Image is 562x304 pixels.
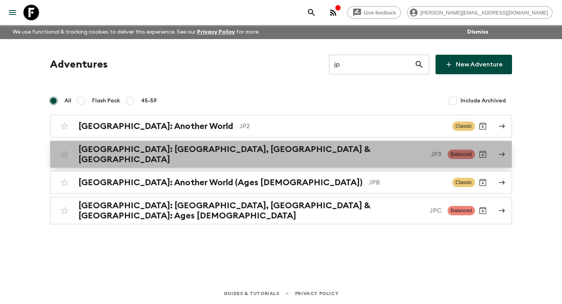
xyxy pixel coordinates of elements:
span: Classic [452,178,475,187]
h2: [GEOGRAPHIC_DATA]: Another World (Ages [DEMOGRAPHIC_DATA]) [78,177,363,188]
span: Balanced [448,150,475,159]
a: [GEOGRAPHIC_DATA]: [GEOGRAPHIC_DATA], [GEOGRAPHIC_DATA] & [GEOGRAPHIC_DATA]: Ages [DEMOGRAPHIC_DA... [50,197,512,224]
h2: [GEOGRAPHIC_DATA]: [GEOGRAPHIC_DATA], [GEOGRAPHIC_DATA] & [GEOGRAPHIC_DATA] [78,144,425,165]
button: Archive [475,147,491,162]
a: [GEOGRAPHIC_DATA]: Another WorldJP2ClassicArchive [50,115,512,138]
a: Privacy Policy [197,29,235,35]
span: 45-59 [141,97,157,105]
a: Privacy Policy [295,289,338,298]
a: Give feedback [347,6,401,19]
p: JPB [369,178,446,187]
a: Guides & Tutorials [224,289,279,298]
span: Balanced [448,206,475,215]
a: [GEOGRAPHIC_DATA]: Another World (Ages [DEMOGRAPHIC_DATA])JPBClassicArchive [50,171,512,194]
h2: [GEOGRAPHIC_DATA]: Another World [78,121,233,131]
span: All [64,97,71,105]
button: Archive [475,203,491,218]
h1: Adventures [50,57,108,72]
div: [PERSON_NAME][EMAIL_ADDRESS][DOMAIN_NAME] [407,6,553,19]
button: search adventures [304,5,319,20]
a: [GEOGRAPHIC_DATA]: [GEOGRAPHIC_DATA], [GEOGRAPHIC_DATA] & [GEOGRAPHIC_DATA]JP3BalancedArchive [50,141,512,168]
p: JP3 [431,150,441,159]
h2: [GEOGRAPHIC_DATA]: [GEOGRAPHIC_DATA], [GEOGRAPHIC_DATA] & [GEOGRAPHIC_DATA]: Ages [DEMOGRAPHIC_DATA] [78,200,423,221]
span: Give feedback [359,10,400,16]
p: JP2 [239,122,446,131]
span: Include Archived [461,97,506,105]
p: We use functional & tracking cookies to deliver this experience. See our for more. [9,25,263,39]
span: [PERSON_NAME][EMAIL_ADDRESS][DOMAIN_NAME] [416,10,552,16]
button: menu [5,5,20,20]
button: Archive [475,175,491,190]
button: Dismiss [465,27,490,38]
a: New Adventure [436,55,512,74]
span: Flash Pack [92,97,120,105]
span: Classic [452,122,475,131]
input: e.g. AR1, Argentina [329,54,414,75]
p: JPC [430,206,441,215]
button: Archive [475,118,491,134]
